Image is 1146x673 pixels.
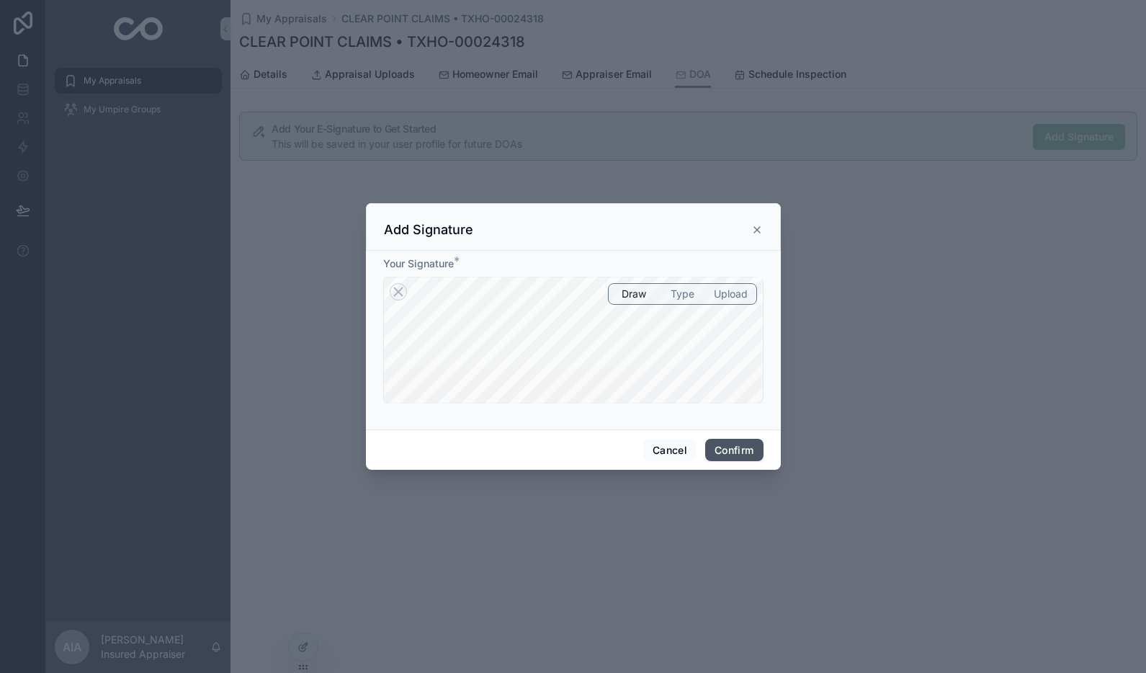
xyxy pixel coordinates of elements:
span: Your Signature [383,257,454,269]
button: Cancel [643,439,697,462]
h3: Add Signature [384,221,473,239]
button: Confirm [705,439,763,462]
span: Upload [714,287,748,301]
span: Type [671,287,694,301]
span: Draw [622,287,646,301]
